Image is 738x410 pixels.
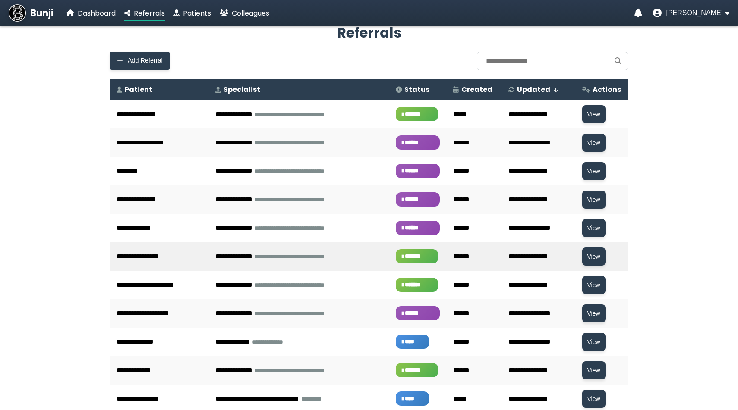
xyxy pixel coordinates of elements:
[582,191,606,209] button: View
[582,247,606,266] button: View
[582,162,606,180] button: View
[666,9,723,17] span: [PERSON_NAME]
[9,4,54,22] a: Bunji
[209,79,389,100] th: Specialist
[582,134,606,152] button: View
[110,22,628,43] h2: Referrals
[220,8,269,19] a: Colleagues
[582,333,606,351] button: View
[582,105,606,123] button: View
[582,276,606,294] button: View
[582,304,606,322] button: View
[576,79,628,100] th: Actions
[502,79,576,100] th: Updated
[634,9,642,17] a: Notifications
[389,79,447,100] th: Status
[582,219,606,237] button: View
[134,8,165,18] span: Referrals
[232,8,269,18] span: Colleagues
[183,8,211,18] span: Patients
[66,8,116,19] a: Dashboard
[9,4,26,22] img: Bunji Dental Referral Management
[173,8,211,19] a: Patients
[653,9,729,17] button: User menu
[30,6,54,20] span: Bunji
[582,361,606,379] button: View
[582,390,606,408] button: View
[78,8,116,18] span: Dashboard
[447,79,501,100] th: Created
[110,79,209,100] th: Patient
[124,8,165,19] a: Referrals
[128,57,163,64] span: Add Referral
[110,52,170,70] button: Add Referral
